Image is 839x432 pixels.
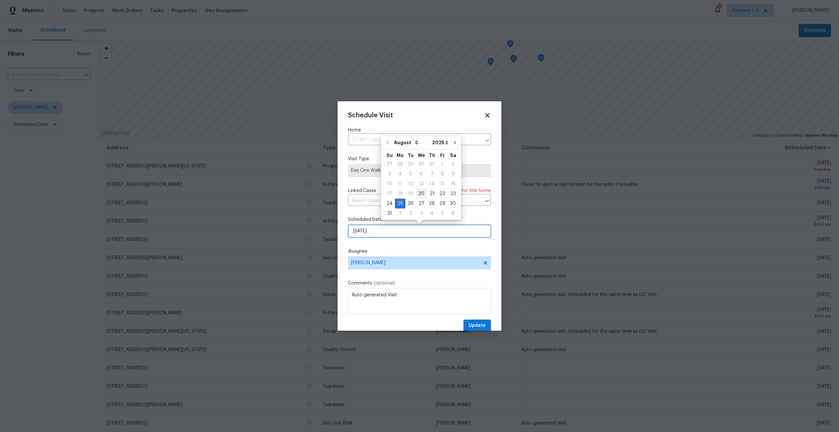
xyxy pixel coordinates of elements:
[384,169,395,179] div: Sun Aug 03 2025
[395,179,405,189] div: Mon Aug 11 2025
[469,322,486,330] span: Update
[437,199,448,208] div: Fri Aug 29 2025
[416,179,427,188] div: 13
[384,189,395,199] div: Sun Aug 17 2025
[448,199,458,208] div: Sat Aug 30 2025
[395,169,405,179] div: 4
[416,169,427,179] div: 6
[482,196,492,206] button: Open
[448,159,458,169] div: Sat Aug 02 2025
[427,169,437,179] div: 7
[448,179,458,188] div: 16
[448,189,458,198] div: 23
[448,208,458,218] div: Sat Sep 06 2025
[440,153,445,158] abbr: Friday
[395,189,405,198] div: 18
[437,209,448,218] div: 5
[427,208,437,218] div: Thu Sep 04 2025
[405,189,416,198] div: 19
[416,208,427,218] div: Wed Sep 03 2025
[437,199,448,208] div: 29
[348,216,491,223] label: Scheduled Date
[416,209,427,218] div: 3
[416,179,427,189] div: Wed Aug 13 2025
[348,248,491,255] label: Assignee
[427,189,437,199] div: Thu Aug 21 2025
[416,189,427,199] div: Wed Aug 20 2025
[397,153,404,158] abbr: Monday
[484,112,491,119] span: Close
[405,199,416,208] div: 26
[405,189,416,199] div: Tue Aug 19 2025
[395,208,405,218] div: Mon Sep 01 2025
[427,169,437,179] div: Thu Aug 07 2025
[405,169,416,179] div: 5
[437,179,448,189] div: Fri Aug 15 2025
[348,127,491,133] label: Home
[450,136,460,149] button: Go to next month
[384,159,395,169] div: Sun Jul 27 2025
[348,112,393,119] span: Schedule Visit
[405,209,416,218] div: 2
[437,189,448,198] div: 22
[395,179,405,188] div: 11
[351,167,488,174] span: Day One Walk
[405,179,416,188] div: 12
[395,159,405,169] div: Mon Jul 28 2025
[448,189,458,199] div: Sat Aug 23 2025
[437,159,448,169] div: Fri Aug 01 2025
[416,199,427,208] div: Wed Aug 27 2025
[384,199,395,208] div: 24
[405,208,416,218] div: Tue Sep 02 2025
[348,288,491,314] textarea: Auto-generated Visit
[392,138,430,147] select: Month
[395,169,405,179] div: Mon Aug 04 2025
[448,169,458,179] div: Sat Aug 09 2025
[450,153,456,158] abbr: Saturday
[405,179,416,189] div: Tue Aug 12 2025
[416,169,427,179] div: Wed Aug 06 2025
[437,169,448,179] div: Fri Aug 08 2025
[384,179,395,189] div: Sun Aug 10 2025
[405,160,416,169] div: 29
[348,280,491,286] label: Comments
[437,169,448,179] div: 8
[437,189,448,199] div: Fri Aug 22 2025
[395,199,405,208] div: 25
[416,199,427,208] div: 27
[448,179,458,189] div: Sat Aug 16 2025
[427,179,437,189] div: Thu Aug 14 2025
[405,159,416,169] div: Tue Jul 29 2025
[384,199,395,208] div: Sun Aug 24 2025
[384,160,395,169] div: 27
[427,199,437,208] div: 28
[348,187,376,194] span: Linked Cases
[448,160,458,169] div: 2
[374,281,395,285] span: (optional)
[405,169,416,179] div: Tue Aug 05 2025
[386,153,393,158] abbr: Sunday
[429,153,435,158] abbr: Thursday
[384,189,395,198] div: 17
[463,320,491,332] button: Update
[437,208,448,218] div: Fri Sep 05 2025
[416,159,427,169] div: Wed Jul 30 2025
[418,153,425,158] abbr: Wednesday
[437,179,448,188] div: 15
[427,189,437,198] div: 21
[448,199,458,208] div: 30
[348,225,491,238] input: M/D/YYYY
[395,160,405,169] div: 28
[395,209,405,218] div: 1
[405,199,416,208] div: Tue Aug 26 2025
[348,196,473,206] input: Select cases
[427,160,437,169] div: 31
[416,160,427,169] div: 30
[395,189,405,199] div: Mon Aug 18 2025
[351,260,479,265] span: [PERSON_NAME]
[384,169,395,179] div: 3
[427,179,437,188] div: 14
[408,153,414,158] abbr: Tuesday
[430,138,450,147] select: Year
[416,189,427,198] div: 20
